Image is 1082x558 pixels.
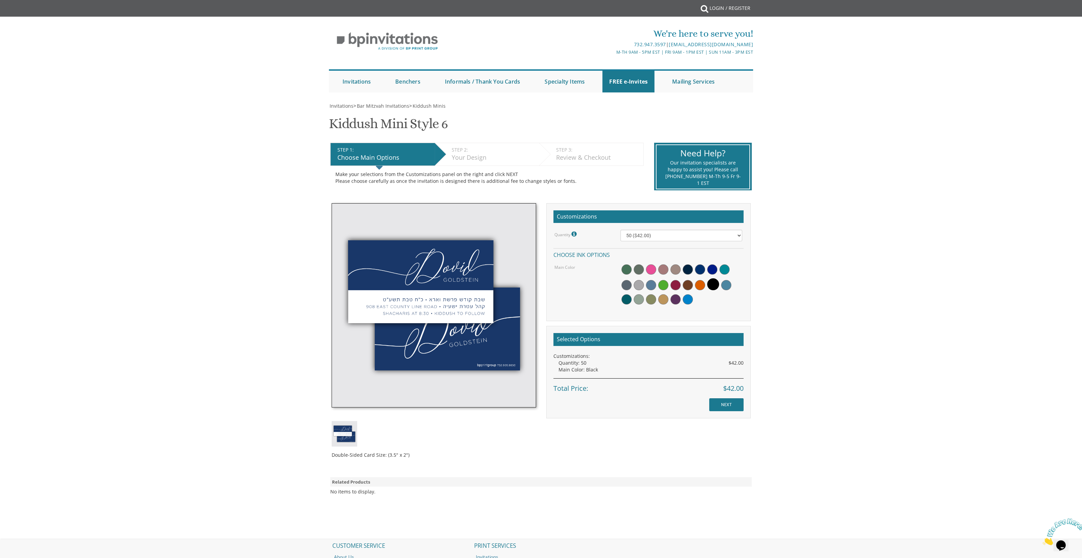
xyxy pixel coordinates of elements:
[471,40,753,49] div: |
[3,3,45,30] img: Chat attention grabber
[452,146,536,153] div: STEP 2:
[554,264,575,270] label: Main Color
[559,366,744,373] div: Main Color: Black
[553,210,744,223] h2: Customizations
[330,103,353,109] span: Invitations
[332,203,536,407] img: km6-thumb.jpg
[634,41,666,48] a: 732.947.3597
[553,378,744,394] div: Total Price:
[471,49,753,56] div: M-Th 9am - 5pm EST | Fri 9am - 1pm EST | Sun 11am - 3pm EST
[1040,516,1082,548] iframe: chat widget
[538,71,592,92] a: Specialty Items
[709,398,744,411] input: NEXT
[553,248,744,260] h4: Choose ink options
[665,147,741,159] div: Need Help?
[330,488,376,495] div: No items to display.
[409,103,446,109] span: >
[665,71,721,92] a: Mailing Services
[554,230,578,239] label: Quantity
[723,384,744,394] span: $42.00
[337,146,431,153] div: STEP 1:
[332,421,357,447] img: km6-thumb.jpg
[602,71,654,92] a: FREE e-Invites
[471,27,753,40] div: We're here to serve you!
[337,153,431,162] div: Choose Main Options
[353,103,409,109] span: >
[329,116,448,136] h1: Kiddush Mini Style 6
[729,360,744,366] span: $42.00
[556,146,640,153] div: STEP 3:
[356,103,409,109] a: Bar Mitzvah Invitations
[559,360,744,366] div: Quantity: 50
[553,353,744,360] div: Customizations:
[438,71,527,92] a: Informals / Thank You Cards
[329,103,353,109] a: Invitations
[556,153,640,162] div: Review & Checkout
[336,71,378,92] a: Invitations
[413,103,446,109] span: Kiddush Minis
[335,171,638,185] div: Make your selections from the Customizations panel on the right and click NEXT Please choose care...
[665,159,741,187] div: Our invitation specialists are happy to assist you! Please call [PHONE_NUMBER] M-Th 9-5 Fr 9-1 EST
[332,447,536,458] div: Double-Sided Card Size: (3.5" x 2")
[357,103,409,109] span: Bar Mitzvah Invitations
[452,153,536,162] div: Your Design
[412,103,446,109] a: Kiddush Minis
[553,333,744,346] h2: Selected Options
[471,539,612,552] h2: PRINT SERVICES
[669,41,753,48] a: [EMAIL_ADDRESS][DOMAIN_NAME]
[388,71,427,92] a: Benchers
[329,539,470,552] h2: CUSTOMER SERVICE
[330,477,752,487] div: Related Products
[329,27,446,55] img: BP Invitation Loft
